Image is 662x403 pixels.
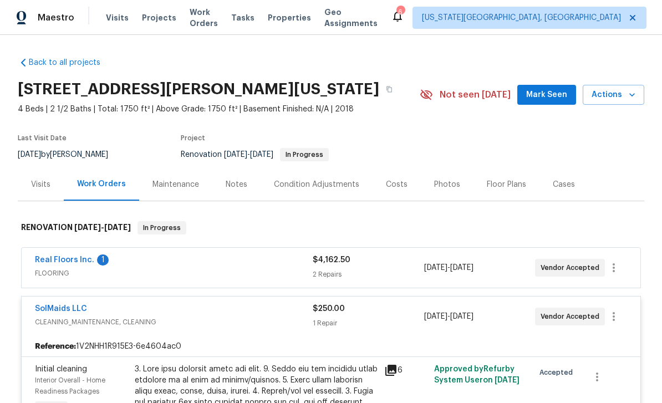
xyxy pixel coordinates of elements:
span: $250.00 [313,305,345,313]
div: 1 Repair [313,318,424,329]
span: - [424,311,473,322]
a: Real Floors Inc. [35,256,94,264]
span: Projects [142,12,176,23]
span: Renovation [181,151,329,159]
span: Not seen [DATE] [440,89,511,100]
h6: RENOVATION [21,221,131,234]
h2: [STREET_ADDRESS][PERSON_NAME][US_STATE] [18,84,379,95]
span: Interior Overall - Home Readiness Packages [35,377,105,395]
div: 6 [384,364,427,377]
span: Geo Assignments [324,7,378,29]
div: 1V2NHH1R915E3-6e4604ac0 [22,336,640,356]
span: $4,162.50 [313,256,350,264]
span: Vendor Accepted [541,311,604,322]
b: Reference: [35,341,76,352]
span: - [424,262,473,273]
span: [DATE] [18,151,41,159]
span: [DATE] [424,264,447,272]
div: 2 Repairs [313,269,424,280]
div: Floor Plans [487,179,526,190]
span: - [74,223,131,231]
div: Visits [31,179,50,190]
span: [DATE] [104,223,131,231]
span: Maestro [38,12,74,23]
span: Last Visit Date [18,135,67,141]
span: In Progress [281,151,328,158]
span: Mark Seen [526,88,567,102]
span: [DATE] [250,151,273,159]
div: Condition Adjustments [274,179,359,190]
button: Mark Seen [517,85,576,105]
span: Visits [106,12,129,23]
span: [DATE] [450,313,473,320]
div: 1 [97,254,109,266]
span: - [224,151,273,159]
div: Photos [434,179,460,190]
div: Cases [553,179,575,190]
span: Properties [268,12,311,23]
span: Initial cleaning [35,365,87,373]
div: Costs [386,179,408,190]
span: FLOORING [35,268,313,279]
div: Maintenance [152,179,199,190]
span: Approved by Refurby System User on [434,365,520,384]
span: Work Orders [190,7,218,29]
span: [DATE] [224,151,247,159]
span: [US_STATE][GEOGRAPHIC_DATA], [GEOGRAPHIC_DATA] [422,12,621,23]
button: Copy Address [379,79,399,99]
span: [DATE] [424,313,447,320]
span: Accepted [539,367,577,378]
span: Actions [592,88,635,102]
span: CLEANING_MAINTENANCE, CLEANING [35,317,313,328]
div: Notes [226,179,247,190]
span: 4 Beds | 2 1/2 Baths | Total: 1750 ft² | Above Grade: 1750 ft² | Basement Finished: N/A | 2018 [18,104,420,115]
div: by [PERSON_NAME] [18,148,121,161]
div: Work Orders [77,178,126,190]
span: Tasks [231,14,254,22]
span: Project [181,135,205,141]
span: In Progress [139,222,185,233]
div: RENOVATION [DATE]-[DATE]In Progress [18,210,644,246]
div: 6 [396,7,404,18]
span: Vendor Accepted [541,262,604,273]
a: Back to all projects [18,57,124,68]
span: [DATE] [74,223,101,231]
span: [DATE] [450,264,473,272]
button: Actions [583,85,644,105]
span: [DATE] [495,376,520,384]
a: SolMaids LLC [35,305,87,313]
